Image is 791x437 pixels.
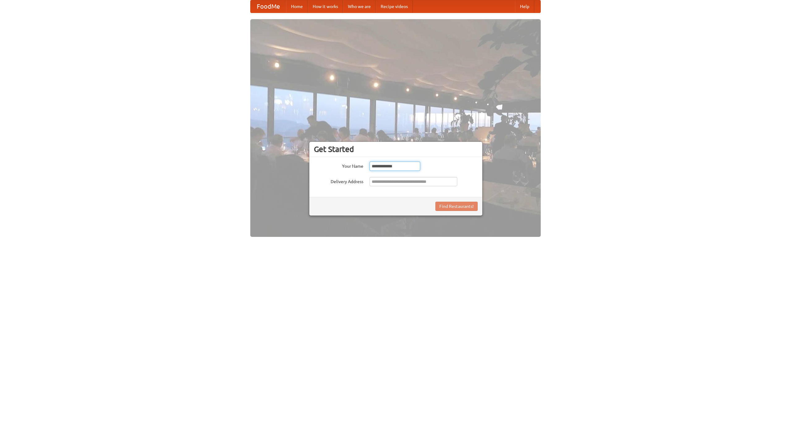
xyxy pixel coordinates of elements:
h3: Get Started [314,145,478,154]
button: Find Restaurants! [435,202,478,211]
a: Who we are [343,0,376,13]
a: Help [515,0,534,13]
a: How it works [308,0,343,13]
a: Home [286,0,308,13]
label: Your Name [314,162,363,169]
label: Delivery Address [314,177,363,185]
a: FoodMe [251,0,286,13]
a: Recipe videos [376,0,413,13]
